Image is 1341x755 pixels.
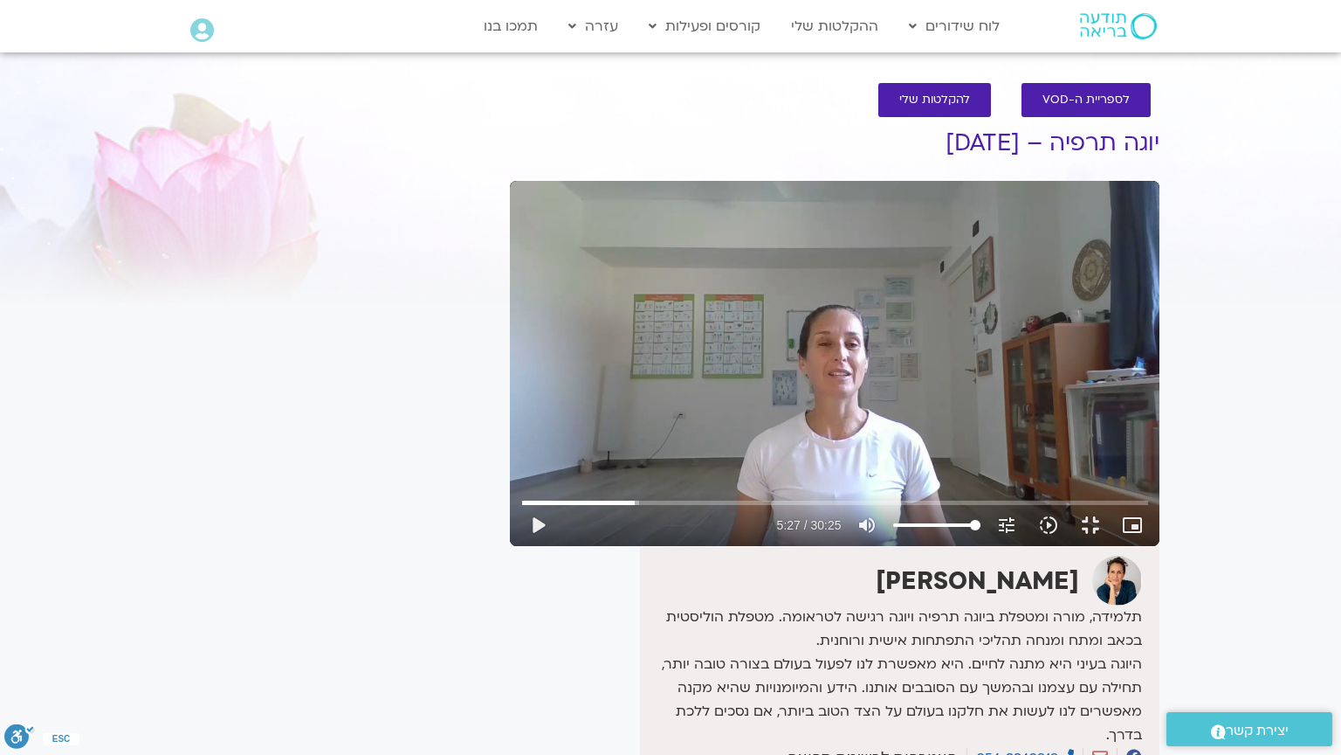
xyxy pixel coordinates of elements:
[1092,556,1142,606] img: יעל אלנברג
[876,565,1079,598] strong: [PERSON_NAME]
[899,94,970,107] span: להקלטות שלי
[1226,719,1289,743] span: יצירת קשר
[1080,13,1157,39] img: תודעה בריאה
[1021,83,1151,117] a: לספריית ה-VOD
[878,83,991,117] a: להקלטות שלי
[900,10,1008,43] a: לוח שידורים
[782,10,887,43] a: ההקלטות שלי
[1166,712,1332,746] a: יצירת קשר
[644,606,1142,747] p: תלמידה, מורה ומטפלת ביוגה תרפיה ויוגה רגישה לטראומה. מטפלת הוליסטית בכאב ומתח ומנחה תהליכי התפתחו...
[510,130,1159,156] h1: יוגה תרפיה – [DATE]
[1042,94,1130,107] span: לספריית ה-VOD
[475,10,547,43] a: תמכו בנו
[640,10,769,43] a: קורסים ופעילות
[560,10,627,43] a: עזרה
